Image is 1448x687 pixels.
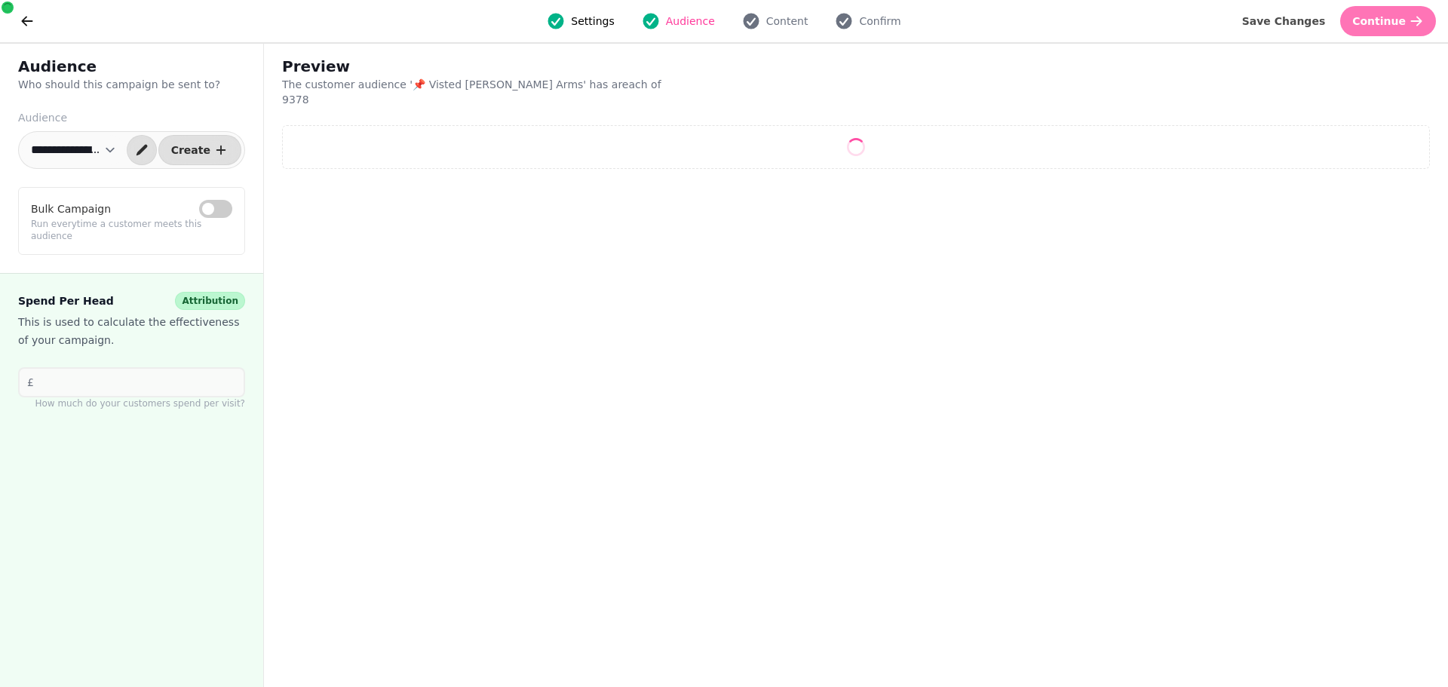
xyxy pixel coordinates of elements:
p: Run everytime a customer meets this audience [31,218,232,242]
span: Audience [666,14,715,29]
span: Continue [1352,16,1406,26]
h2: Audience [18,56,245,77]
p: How much do your customers spend per visit? [18,397,245,409]
span: Confirm [859,14,900,29]
button: Create [158,135,241,165]
div: Attribution [175,292,245,310]
button: Continue [1340,6,1436,36]
h2: Preview [282,56,572,77]
span: Save Changes [1242,16,1326,26]
p: This is used to calculate the effectiveness of your campaign. [18,313,245,349]
label: Audience [18,110,245,125]
button: Save Changes [1230,6,1338,36]
label: Bulk Campaign [31,200,111,218]
p: The customer audience ' 📌 Visted [PERSON_NAME] Arms ' has a reach of 9378 [282,77,668,107]
button: go back [12,6,42,36]
span: Content [766,14,808,29]
span: Spend Per Head [18,292,114,310]
span: Settings [571,14,614,29]
p: Who should this campaign be sent to? [18,77,245,92]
